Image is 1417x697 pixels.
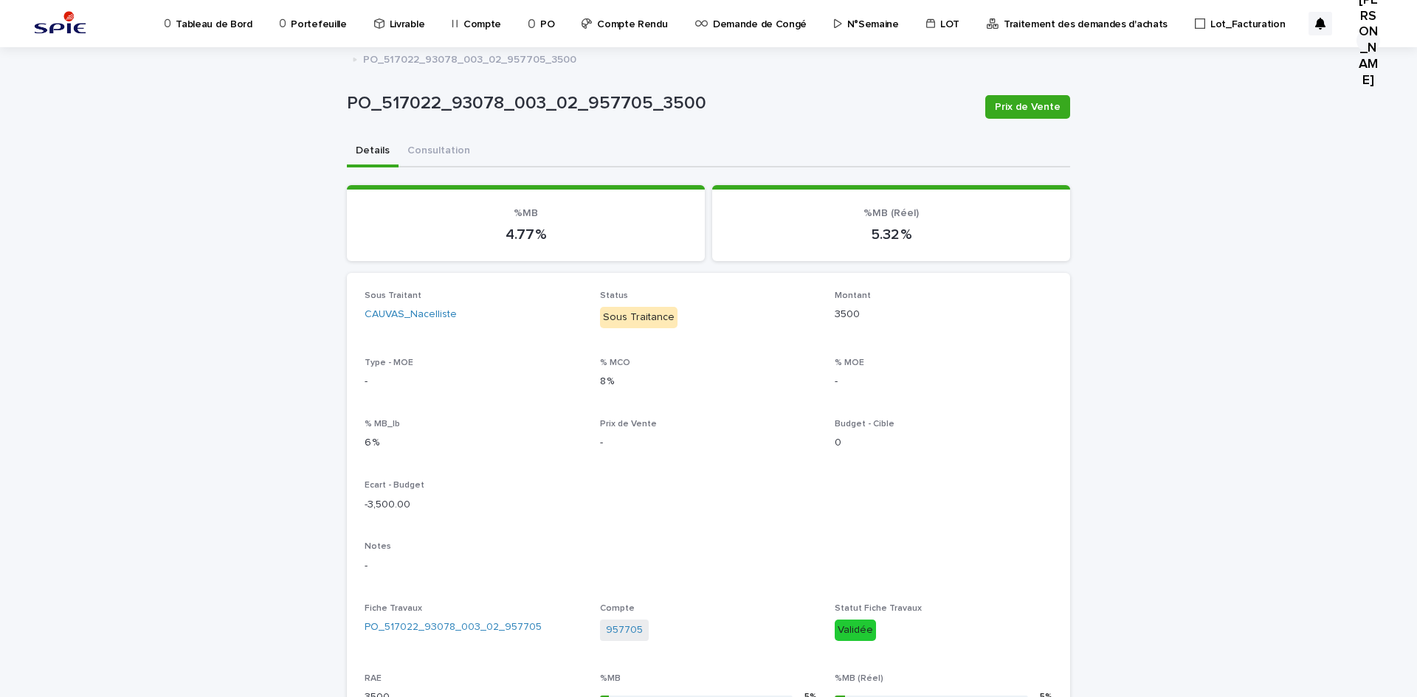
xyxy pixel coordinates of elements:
p: PO_517022_93078_003_02_957705_3500 [363,50,576,66]
p: 8 % [600,374,818,389]
span: %MB (Réel) [863,208,919,218]
span: Budget - Cible [835,420,894,429]
button: Consultation [399,136,479,167]
button: Prix de Vente [985,95,1070,119]
p: 6 % [365,435,582,451]
span: Sous Traitant [365,291,421,300]
span: % MB_lb [365,420,400,429]
p: 3500 [835,307,1052,322]
span: %MB (Réel) [835,674,883,683]
a: CAUVAS_Nacelliste [365,307,457,322]
img: svstPd6MQfCT1uX1QGkG [30,9,91,38]
span: Statut Fiche Travaux [835,604,922,613]
span: Montant [835,291,871,300]
a: 957705 [606,623,643,638]
div: Sous Traitance [600,307,678,328]
span: Type - MOE [365,358,413,367]
span: Fiche Travaux [365,604,422,613]
p: - [835,374,1052,389]
span: Ecart - Budget [365,481,424,490]
span: % MCO [600,358,630,367]
p: 5.32 % [730,226,1052,243]
a: PO_517022_93078_003_02_957705 [365,620,542,635]
p: - [365,374,582,389]
span: %MB [514,208,538,218]
span: Notes [365,542,391,551]
p: - [600,435,818,451]
span: Prix de Vente [600,420,657,429]
p: 4.77 % [365,226,687,243]
div: [PERSON_NAME] [1356,29,1380,52]
span: Status [600,291,628,300]
span: Compte [600,604,635,613]
div: Validée [835,620,876,641]
span: % MOE [835,358,864,367]
p: - [365,558,1052,574]
p: -3,500.00 [365,497,582,513]
span: %MB [600,674,621,683]
button: Details [347,136,399,167]
span: RAE [365,674,382,683]
span: Prix de Vente [995,100,1061,114]
p: PO_517022_93078_003_02_957705_3500 [347,93,973,114]
p: 0 [835,435,1052,451]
